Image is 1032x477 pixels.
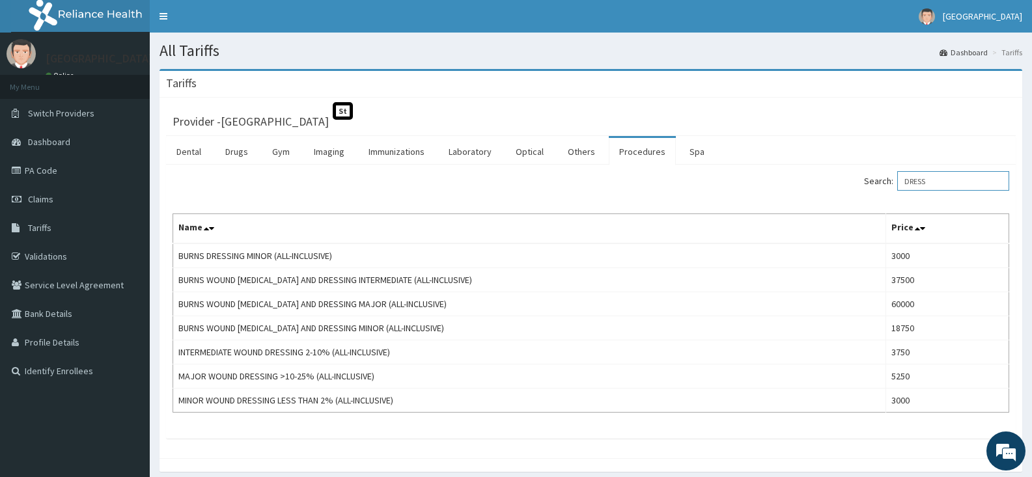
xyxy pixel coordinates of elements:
[173,268,886,292] td: BURNS WOUND [MEDICAL_DATA] AND DRESSING INTERMEDIATE (ALL-INCLUSIVE)
[28,193,53,205] span: Claims
[358,138,435,165] a: Immunizations
[886,316,1009,340] td: 18750
[609,138,676,165] a: Procedures
[173,364,886,388] td: MAJOR WOUND DRESSING >10-25% (ALL-INCLUSIVE)
[7,329,248,375] textarea: Type your message and hit 'Enter'
[262,138,300,165] a: Gym
[333,102,353,120] span: St
[886,388,1009,413] td: 3000
[28,136,70,148] span: Dashboard
[160,42,1022,59] h1: All Tariffs
[68,73,219,90] div: Chat with us now
[173,243,886,268] td: BURNS DRESSING MINOR (ALL-INCLUSIVE)
[24,65,53,98] img: d_794563401_company_1708531726252_794563401
[173,116,329,128] h3: Provider - [GEOGRAPHIC_DATA]
[173,292,886,316] td: BURNS WOUND [MEDICAL_DATA] AND DRESSING MAJOR (ALL-INCLUSIVE)
[505,138,554,165] a: Optical
[173,316,886,340] td: BURNS WOUND [MEDICAL_DATA] AND DRESSING MINOR (ALL-INCLUSIVE)
[166,77,197,89] h3: Tariffs
[940,47,988,58] a: Dashboard
[215,138,258,165] a: Drugs
[679,138,715,165] a: Spa
[557,138,606,165] a: Others
[46,71,77,80] a: Online
[28,107,94,119] span: Switch Providers
[7,39,36,68] img: User Image
[76,151,180,282] span: We're online!
[919,8,935,25] img: User Image
[303,138,355,165] a: Imaging
[438,138,502,165] a: Laboratory
[886,268,1009,292] td: 37500
[886,292,1009,316] td: 60000
[886,243,1009,268] td: 3000
[214,7,245,38] div: Minimize live chat window
[943,10,1022,22] span: [GEOGRAPHIC_DATA]
[166,138,212,165] a: Dental
[46,53,153,64] p: [GEOGRAPHIC_DATA]
[989,47,1022,58] li: Tariffs
[886,340,1009,364] td: 3750
[173,388,886,413] td: MINOR WOUND DRESSING LESS THAN 2% (ALL-INCLUSIVE)
[886,364,1009,388] td: 5250
[886,214,1009,244] th: Price
[28,222,51,234] span: Tariffs
[173,340,886,364] td: INTERMEDIATE WOUND DRESSING 2-10% (ALL-INCLUSIVE)
[897,171,1009,191] input: Search:
[173,214,886,244] th: Name
[864,171,1009,191] label: Search:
